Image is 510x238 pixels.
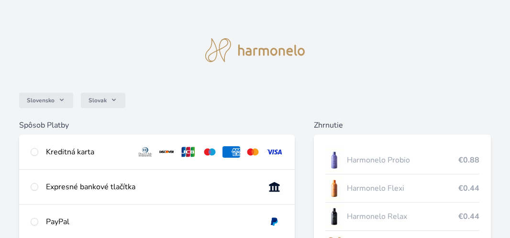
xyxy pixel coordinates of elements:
span: €0.44 [458,183,479,194]
h6: Zhrnutie [314,119,491,131]
span: €0.88 [458,154,479,166]
div: Kreditná karta [46,146,129,158]
img: amex.svg [222,146,240,158]
div: Expresné bankové tlačítka [46,181,258,193]
img: visa.svg [266,146,283,158]
img: CLEAN_FLEXI_se_stinem_x-hi_(1)-lo.jpg [325,176,344,200]
span: Harmonelo Probio [347,154,458,166]
img: mc.svg [244,146,262,158]
img: jcb.svg [179,146,197,158]
span: Slovak [89,97,107,104]
h6: Spôsob Platby [19,119,295,131]
span: Slovensko [27,97,55,104]
span: €0.44 [458,211,479,222]
img: CLEAN_PROBIO_se_stinem_x-lo.jpg [325,148,344,172]
span: Harmonelo Relax [347,211,458,222]
img: diners.svg [136,146,154,158]
img: paypal.svg [266,216,283,227]
img: discover.svg [158,146,176,158]
img: onlineBanking_SK.svg [266,181,283,193]
div: PayPal [46,216,258,227]
img: maestro.svg [201,146,219,158]
button: Slovensko [19,93,73,108]
img: logo.svg [205,38,305,62]
span: Harmonelo Flexi [347,183,458,194]
img: CLEAN_RELAX_se_stinem_x-lo.jpg [325,205,344,228]
button: Slovak [81,93,125,108]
